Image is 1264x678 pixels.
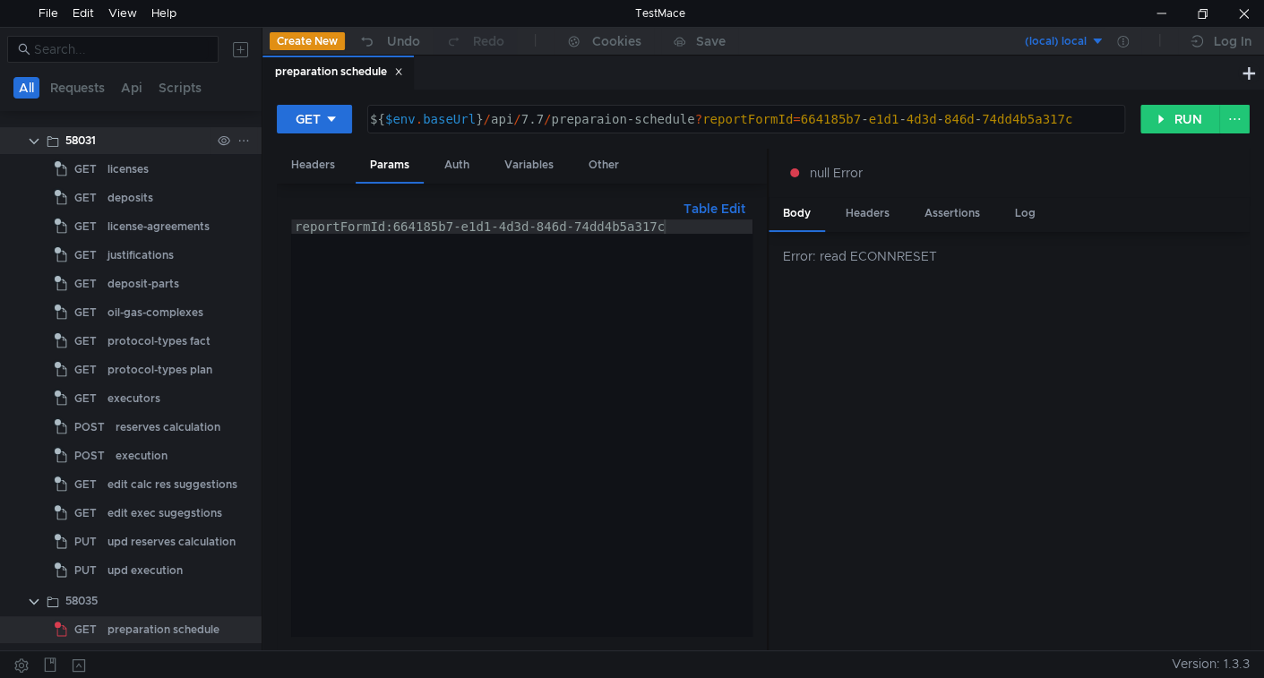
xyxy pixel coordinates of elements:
button: Api [116,77,148,99]
div: Cookies [592,30,641,52]
div: licenses [107,156,149,183]
div: upd execution [107,557,183,584]
button: (local) local [980,27,1105,56]
div: protocol-types fact [107,328,211,355]
input: Search... [34,39,208,59]
div: Undo [387,30,420,52]
button: Requests [45,77,110,99]
span: POST [74,442,105,469]
div: edit calc res suggestions [107,471,237,498]
button: GET [277,105,352,133]
div: oil-gas-complexes [107,299,203,326]
div: GET [296,109,321,129]
div: Log [1001,197,1050,230]
span: GET [74,500,97,527]
div: Log In [1214,30,1251,52]
button: Scripts [153,77,207,99]
span: GET [74,270,97,297]
div: Variables [490,149,568,182]
span: GET [74,299,97,326]
div: executors [107,385,160,412]
span: GET [74,471,97,498]
button: Table Edit [676,198,752,219]
span: POST [74,414,105,441]
div: execution [116,442,168,469]
div: Params [356,149,424,184]
span: GET [74,185,97,211]
span: GET [74,385,97,412]
span: GET [74,156,97,183]
div: deposits [107,185,153,211]
div: 58031 [65,127,96,154]
div: reserves calculation [116,414,220,441]
div: Save [696,35,726,47]
button: Create New [270,32,345,50]
span: null Error [810,163,863,183]
span: Version: 1.3.3 [1172,651,1250,677]
div: Headers [277,149,349,182]
span: GET [74,242,97,269]
div: Auth [430,149,484,182]
button: Redo [433,28,517,55]
div: deposit-parts [107,270,179,297]
span: GET [74,616,97,643]
div: Body [769,197,825,232]
div: justifications [107,242,174,269]
div: (local) local [1025,33,1087,50]
div: Error: read ECONNRESET [783,246,1250,266]
div: edit exec sugegstions [107,500,222,527]
div: preparation schedule [275,63,403,82]
div: Other [574,149,633,182]
div: 58035 [65,588,98,614]
span: GET [74,356,97,383]
button: Undo [345,28,433,55]
span: PUT [74,557,97,584]
div: Redo [473,30,504,52]
div: upd reserves calculation [107,528,236,555]
div: Assertions [910,197,994,230]
div: protocol-types plan [107,356,212,383]
div: preparation schedule [107,616,219,643]
div: license-agreements [107,213,210,240]
span: GET [74,213,97,240]
button: All [13,77,39,99]
button: RUN [1140,105,1220,133]
span: PUT [74,528,97,555]
div: Headers [831,197,904,230]
span: GET [74,328,97,355]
